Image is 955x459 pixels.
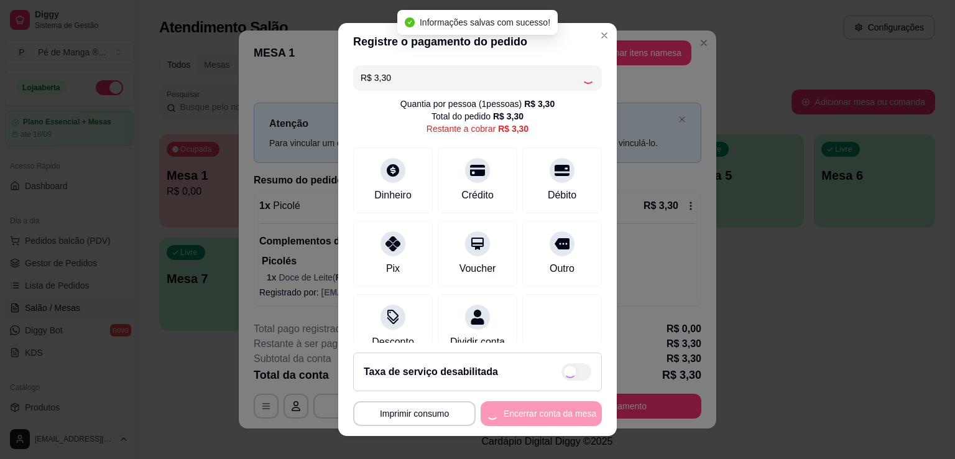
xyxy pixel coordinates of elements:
div: Restante a cobrar [427,123,528,135]
div: Voucher [459,261,496,276]
h2: Taxa de serviço desabilitada [364,364,498,379]
div: Dividir conta [450,335,505,350]
div: Total do pedido [431,110,524,123]
button: Close [594,25,614,45]
div: R$ 3,30 [524,98,555,110]
div: R$ 3,30 [493,110,524,123]
input: Ex.: hambúrguer de cordeiro [361,65,582,90]
span: Informações salvas com sucesso! [420,17,550,27]
span: check-circle [405,17,415,27]
div: Crédito [461,188,494,203]
div: Quantia por pessoa ( 1 pessoas) [400,98,555,110]
div: Desconto [372,335,414,350]
div: Débito [548,188,576,203]
div: Pix [386,261,400,276]
div: R$ 3,30 [498,123,528,135]
header: Registre o pagamento do pedido [338,23,617,60]
div: Dinheiro [374,188,412,203]
div: Loading [582,72,594,84]
div: Outro [550,261,574,276]
button: Imprimir consumo [353,401,476,426]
